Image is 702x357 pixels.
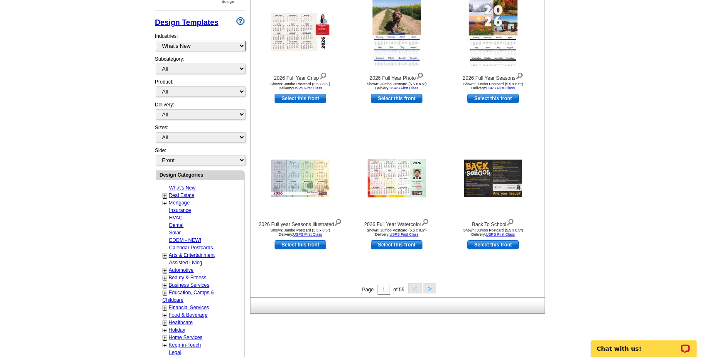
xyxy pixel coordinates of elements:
[255,217,346,228] div: 2026 Full year Seasons Illustrated
[163,267,167,274] a: +
[271,13,329,51] img: 2026 Full Year Crisp
[169,245,213,251] a: Calendar Postcards
[163,320,167,326] a: +
[163,192,167,199] a: +
[293,232,322,236] a: USPS First Class
[155,18,218,27] a: Design Templates
[467,94,519,103] a: use this design
[368,159,426,197] img: 2026 Full Year Watercolor
[423,283,436,293] button: >
[416,71,424,80] img: view design details
[271,160,329,197] img: 2026 Full year Seasons Illustrated
[169,305,209,310] a: Financial Services
[236,17,245,25] img: design-wizard-help-icon.png
[163,290,167,296] a: +
[467,240,519,249] a: use this design
[169,320,193,325] a: Healthcare
[408,283,422,293] button: <
[155,124,245,147] div: Sizes:
[421,217,429,226] img: view design details
[163,305,167,311] a: +
[447,217,539,228] div: Back To School
[155,78,245,101] div: Product:
[351,71,442,82] div: 2026 Full Year Photo
[362,287,374,293] span: Page
[163,312,167,319] a: +
[155,147,245,166] div: Side:
[169,230,181,236] a: Solar
[169,185,196,191] a: What's New
[371,94,422,103] a: use this design
[351,82,442,90] div: Shown: Jumbo Postcard (5.5 x 8.5") Delivery:
[155,28,245,55] div: Industries:
[163,342,167,349] a: +
[169,260,202,266] a: Assisted Living
[585,331,702,357] iframe: LiveChat chat widget
[255,71,346,82] div: 2026 Full Year Crisp
[169,282,209,288] a: Business Services
[163,335,167,341] a: +
[169,222,184,228] a: Dental
[169,267,194,273] a: Automotive
[486,86,515,90] a: USPS First Class
[163,200,167,207] a: +
[169,237,201,243] a: EDDM - NEW!
[319,71,327,80] img: view design details
[155,55,245,78] div: Subcategory:
[390,86,419,90] a: USPS First Class
[163,282,167,289] a: +
[169,215,182,221] a: HVAC
[163,275,167,281] a: +
[162,290,214,303] a: Education, Camps & Childcare
[390,232,419,236] a: USPS First Class
[351,228,442,236] div: Shown: Jumbo Postcard (5.5 x 8.5") Delivery:
[371,240,422,249] a: use this design
[169,200,190,206] a: Mortgage
[255,82,346,90] div: Shown: Jumbo Postcard (5.5 x 8.5") Delivery:
[334,217,342,226] img: view design details
[351,217,442,228] div: 2026 Full Year Watercolor
[169,350,181,355] a: Legal
[169,312,207,318] a: Food & Beverage
[275,240,326,249] a: use this design
[447,82,539,90] div: Shown: Jumbo Postcard (5.5 x 8.5") Delivery:
[169,252,215,258] a: Arts & Entertainment
[486,232,515,236] a: USPS First Class
[155,101,245,124] div: Delivery:
[169,192,194,198] a: Real Estate
[163,327,167,334] a: +
[169,335,202,340] a: Home Services
[156,171,244,179] div: Design Categories
[169,275,206,281] a: Beauty & Fitness
[163,252,167,259] a: +
[393,287,405,293] span: of 55
[275,94,326,103] a: use this design
[169,342,201,348] a: Keep-in-Touch
[255,228,346,236] div: Shown: Jumbo Postcard (5.5 x 8.5") Delivery:
[293,86,322,90] a: USPS First Class
[447,228,539,236] div: Shown: Jumbo Postcard (5.5 x 8.5") Delivery:
[464,160,522,197] img: Back To School
[515,71,523,80] img: view design details
[169,327,185,333] a: Holiday
[447,71,539,82] div: 2026 Full Year Seasons
[506,217,514,226] img: view design details
[169,207,191,213] a: Insurance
